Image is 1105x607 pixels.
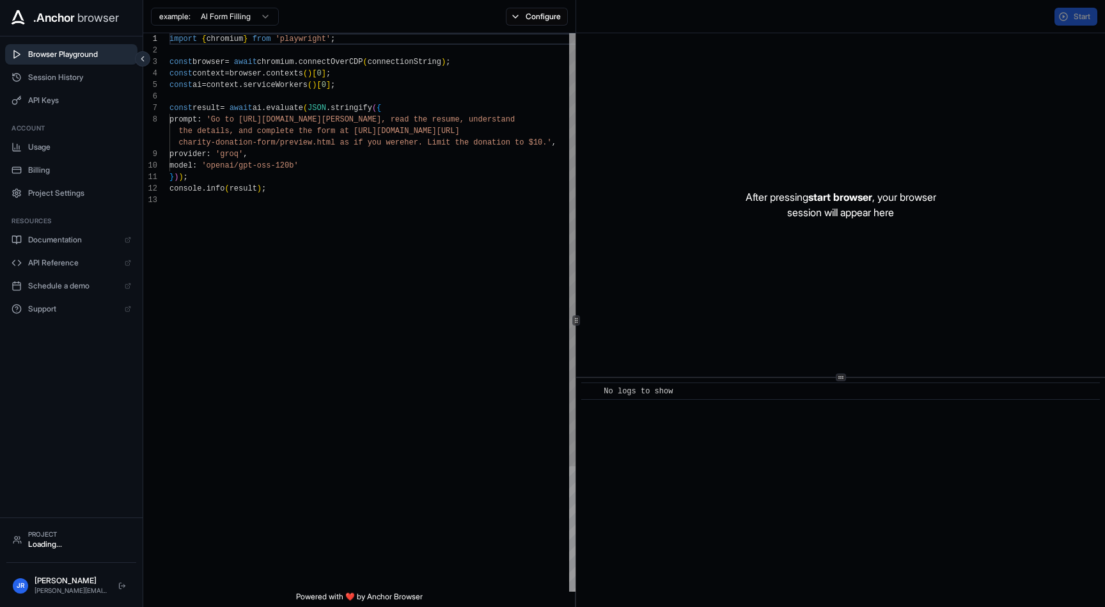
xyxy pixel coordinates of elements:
[169,161,192,170] span: model
[326,81,331,90] span: ]
[192,69,224,78] span: context
[308,104,326,113] span: JSON
[28,258,118,268] span: API Reference
[143,171,157,183] div: 11
[400,115,515,124] span: ad the resume, understand
[159,12,191,22] span: example:
[220,104,224,113] span: =
[5,253,137,273] a: API Reference
[178,138,404,147] span: charity-donation-form/preview.html as if you were
[207,184,225,193] span: info
[12,216,131,226] h3: Resources
[552,138,556,147] span: ,
[299,58,363,67] span: connectOverCDP
[169,69,192,78] span: const
[5,230,137,250] a: Documentation
[266,104,303,113] span: evaluate
[6,524,136,555] button: ProjectLoading...
[5,44,137,65] button: Browser Playground
[368,58,441,67] span: connectionString
[201,81,206,90] span: =
[28,95,131,106] span: API Keys
[169,35,197,43] span: import
[143,68,157,79] div: 4
[184,173,188,182] span: ;
[28,235,118,245] span: Documentation
[201,184,206,193] span: .
[169,58,192,67] span: const
[28,142,131,152] span: Usage
[312,81,317,90] span: )
[377,104,381,113] span: {
[17,581,24,590] span: JR
[257,58,294,67] span: chromium
[224,69,229,78] span: =
[746,189,936,220] p: After pressing , your browser session will appear here
[404,138,551,147] span: her. Limit the donation to $10.'
[604,387,673,396] span: No logs to show
[506,8,568,26] button: Configure
[303,69,308,78] span: (
[28,539,130,549] div: Loading...
[243,81,308,90] span: serviceWorkers
[207,115,400,124] span: 'Go to [URL][DOMAIN_NAME][PERSON_NAME], re
[169,81,192,90] span: const
[33,9,75,27] span: .Anchor
[12,123,131,133] h3: Account
[372,104,377,113] span: (
[446,58,450,67] span: ;
[28,165,131,175] span: Billing
[322,81,326,90] span: 0
[35,576,108,586] div: [PERSON_NAME]
[266,69,303,78] span: contexts
[243,35,247,43] span: }
[5,90,137,111] button: API Keys
[114,578,130,594] button: Logout
[143,45,157,56] div: 2
[276,35,331,43] span: 'playwright'
[322,69,326,78] span: ]
[192,81,201,90] span: ai
[143,79,157,91] div: 5
[201,35,206,43] span: {
[169,173,174,182] span: }
[77,9,119,27] span: browser
[28,304,118,314] span: Support
[169,150,207,159] span: provider
[5,67,137,88] button: Session History
[143,183,157,194] div: 12
[143,148,157,160] div: 9
[253,104,262,113] span: ai
[808,191,872,203] span: start browser
[5,183,137,203] button: Project Settings
[143,160,157,171] div: 10
[216,150,243,159] span: 'groq'
[197,115,201,124] span: :
[331,81,335,90] span: ;
[143,114,157,125] div: 8
[296,592,423,607] span: Powered with ❤️ by Anchor Browser
[28,49,131,59] span: Browser Playground
[230,184,257,193] span: result
[143,194,157,206] div: 13
[5,276,137,296] a: Schedule a demo
[294,58,298,67] span: .
[326,69,331,78] span: ;
[28,281,118,291] span: Schedule a demo
[178,173,183,182] span: )
[207,81,239,90] span: context
[243,150,247,159] span: ,
[230,69,262,78] span: browser
[234,58,257,67] span: await
[143,56,157,68] div: 3
[224,184,229,193] span: (
[308,81,312,90] span: (
[178,127,377,136] span: the details, and complete the form at [URL]
[28,188,131,198] span: Project Settings
[5,160,137,180] button: Billing
[363,58,368,67] span: (
[262,104,266,113] span: .
[253,35,271,43] span: from
[28,72,131,83] span: Session History
[377,127,460,136] span: [DOMAIN_NAME][URL]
